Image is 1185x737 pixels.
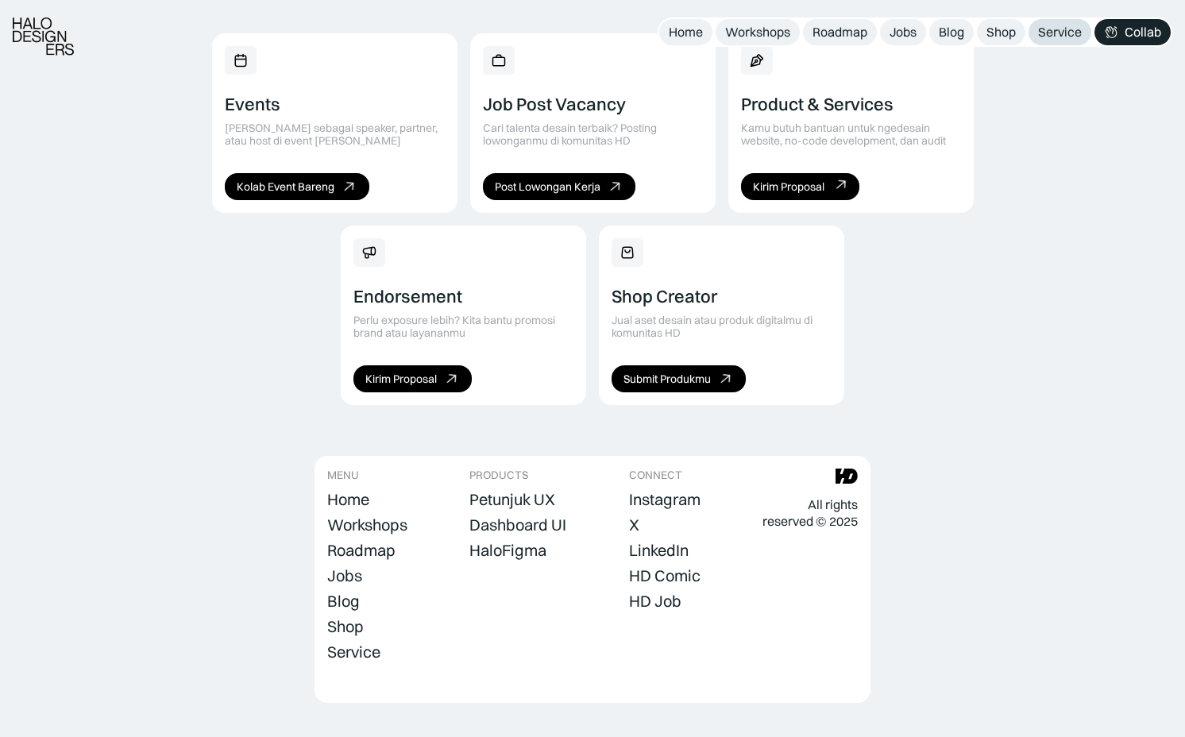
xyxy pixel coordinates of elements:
[469,490,555,509] div: Petunjuk UX
[890,24,917,41] div: Jobs
[327,592,360,611] div: Blog
[469,539,546,561] a: HaloFigma
[1029,19,1091,45] a: Service
[353,314,573,341] div: Perlu exposure lebih? Kita bantu promosi brand atau layananmu
[629,565,701,587] a: HD Comic
[353,286,462,307] div: Endorsement
[623,372,711,386] div: Submit Produkmu
[483,173,635,200] a: Post Lowongan Kerja
[469,469,528,482] div: PRODUCTS
[225,94,280,114] div: Events
[327,515,407,534] div: Workshops
[327,490,369,509] div: Home
[629,541,689,560] div: LinkedIn
[629,490,701,509] div: Instagram
[880,19,926,45] a: Jobs
[629,592,681,611] div: HD Job
[741,94,894,114] div: Product & Services
[327,541,396,560] div: Roadmap
[327,642,380,662] div: Service
[327,469,359,482] div: MENU
[327,566,362,585] div: Jobs
[327,514,407,536] a: Workshops
[629,469,682,482] div: CONNECT
[741,173,859,200] a: Kirim Proposal
[629,488,701,511] a: Instagram
[612,314,832,341] div: Jual aset desain atau produk digitalmu di komunitas HD
[629,514,639,536] a: X
[327,590,360,612] a: Blog
[813,24,867,41] div: Roadmap
[803,19,877,45] a: Roadmap
[741,122,961,149] div: Kamu butuh bantuan untuk ngedesain website, no-code development, dan audit
[929,19,974,45] a: Blog
[725,24,790,41] div: Workshops
[469,514,566,536] a: Dashboard UI
[327,565,362,587] a: Jobs
[225,122,445,149] div: [PERSON_NAME] sebagai speaker, partner, atau host di event [PERSON_NAME]
[659,19,712,45] a: Home
[469,541,546,560] div: HaloFigma
[1125,24,1161,41] div: Collab
[629,539,689,561] a: LinkedIn
[483,122,703,149] div: Cari talenta desain terbaik? Posting lowonganmu di komunitas HD
[327,641,380,663] a: Service
[365,372,437,386] div: Kirim Proposal
[612,365,746,392] a: Submit Produkmu
[469,515,566,534] div: Dashboard UI
[1094,19,1171,45] a: Collab
[327,615,364,638] a: Shop
[986,24,1016,41] div: Shop
[753,180,824,194] div: Kirim Proposal
[629,566,701,585] div: HD Comic
[327,617,364,636] div: Shop
[669,24,703,41] div: Home
[327,488,369,511] a: Home
[483,94,626,114] div: Job Post Vacancy
[716,19,800,45] a: Workshops
[939,24,964,41] div: Blog
[237,180,334,194] div: Kolab Event Bareng
[469,488,555,511] a: Petunjuk UX
[495,180,600,194] div: Post Lowongan Kerja
[353,365,472,392] a: Kirim Proposal
[762,496,858,530] div: All rights reserved © 2025
[1038,24,1082,41] div: Service
[629,515,639,534] div: X
[612,286,717,307] div: Shop Creator
[327,539,396,561] a: Roadmap
[629,590,681,612] a: HD Job
[225,173,369,200] a: Kolab Event Bareng
[977,19,1025,45] a: Shop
